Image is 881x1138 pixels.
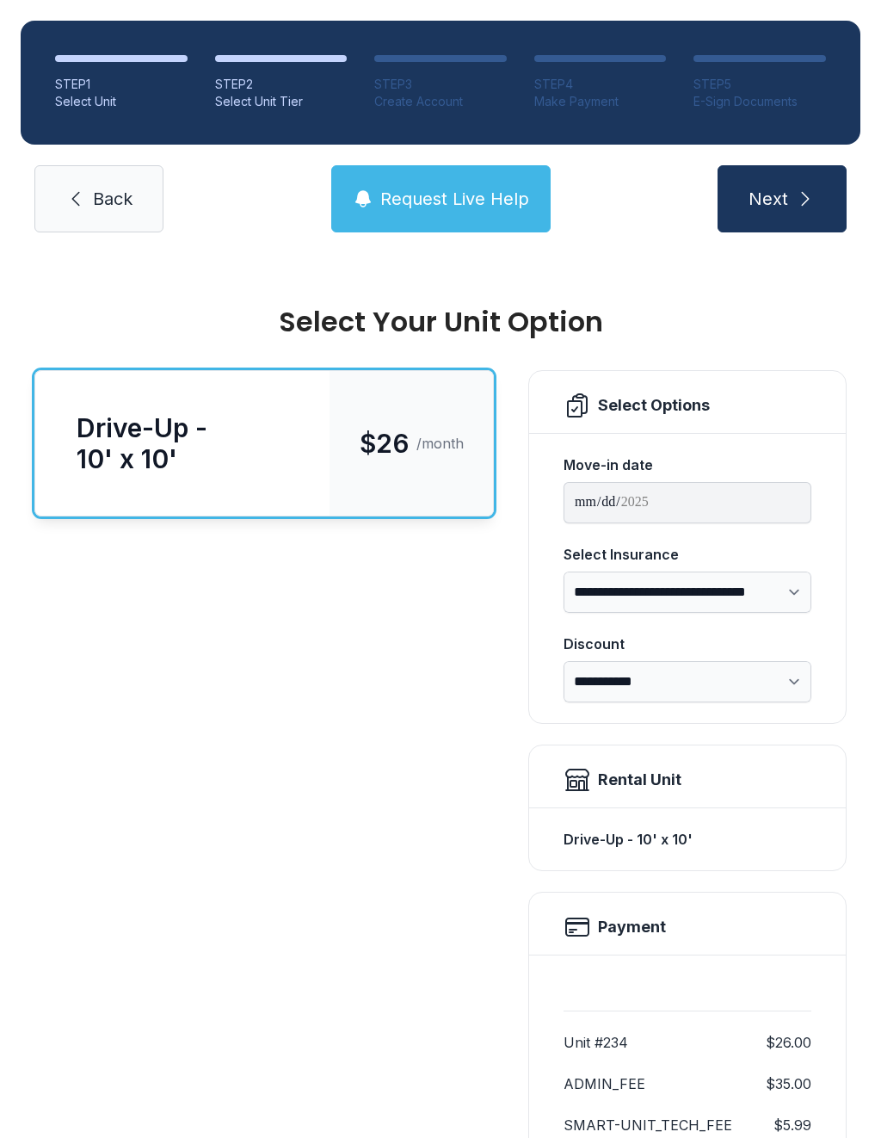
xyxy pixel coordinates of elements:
div: Select Unit Tier [215,93,348,110]
select: Discount [564,661,811,702]
div: Rental Unit [598,768,681,792]
div: STEP 1 [55,76,188,93]
div: E-Sign Documents [693,93,826,110]
span: Back [93,187,132,211]
h2: Payment [598,915,666,939]
div: Create Account [374,93,507,110]
dd: $35.00 [766,1073,811,1094]
div: Drive-Up - 10' x 10' [77,412,288,474]
span: /month [416,433,464,454]
div: Move-in date [564,455,811,475]
dt: ADMIN_FEE [564,1073,645,1094]
dd: $5.99 [773,1115,811,1135]
div: STEP 4 [534,76,667,93]
div: Select Options [598,393,710,417]
select: Select Insurance [564,572,811,613]
dd: $26.00 [766,1032,811,1053]
div: Select Insurance [564,544,811,565]
div: Discount [564,634,811,654]
div: STEP 3 [374,76,507,93]
div: Select Unit [55,93,188,110]
dt: Unit #234 [564,1032,628,1053]
div: Select Your Unit Option [34,308,847,336]
span: Request Live Help [380,187,529,211]
input: Move-in date [564,482,811,523]
div: STEP 2 [215,76,348,93]
div: Make Payment [534,93,667,110]
div: STEP 5 [693,76,826,93]
div: Drive-Up - 10' x 10' [564,822,811,857]
span: $26 [360,428,410,459]
dt: SMART-UNIT_TECH_FEE [564,1115,732,1135]
span: Next [749,187,788,211]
